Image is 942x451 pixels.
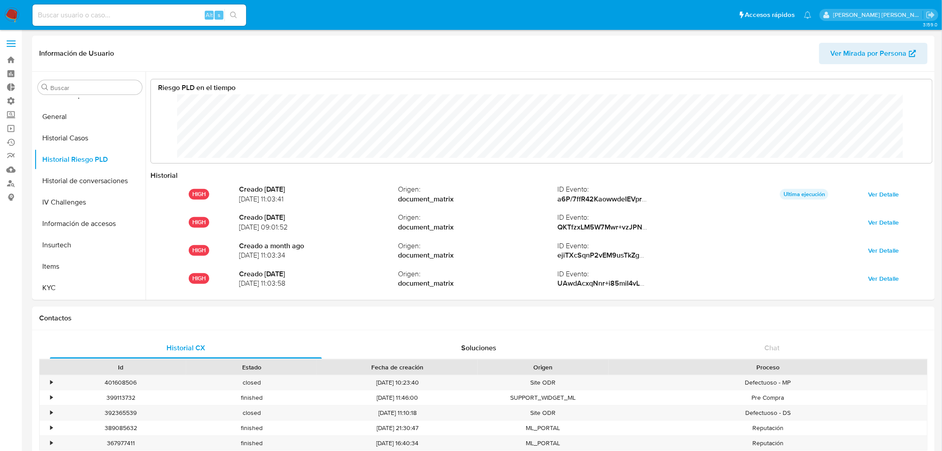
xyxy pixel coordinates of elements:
[478,421,609,435] div: ML_PORTAL
[192,363,311,372] div: Estado
[398,184,558,194] span: Origen :
[317,436,478,451] div: [DATE] 16:40:34
[819,43,928,64] button: Ver Mirada por Persona
[189,273,209,284] p: HIGH
[50,84,138,92] input: Buscar
[478,390,609,405] div: SUPPORT_WIDGET_ML
[186,375,317,390] div: closed
[557,278,900,288] strong: UAwdAcxqNnr+i85miI4vLHIEuMaBK+BZQhZVLVtLDOZa+9XYdEiw/qT/b8jZkAL6J8d+jxqGx0uIISdmp+nDIA==
[831,43,907,64] span: Ver Mirada por Persona
[239,194,398,204] span: [DATE] 11:03:41
[478,436,609,451] div: ML_PORTAL
[557,250,921,260] strong: ejiTXcSqnP2vEM9usTkZgUzh1CVpbp9C6Wb0jjHA0FoNfGWJdFghXcbq7gQO41ZpUwldEaaPQZAOoogBJ52zHA==
[50,394,53,402] div: •
[609,436,927,451] div: Reputación
[186,436,317,451] div: finished
[833,11,923,19] p: mercedes.medrano@mercadolibre.com
[61,363,180,372] div: Id
[478,406,609,420] div: Site ODR
[862,271,905,286] button: Ver Detalle
[926,10,935,20] a: Salir
[398,213,558,222] span: Origen :
[239,250,398,260] span: [DATE] 11:03:34
[32,9,246,21] input: Buscar usuario o caso...
[34,299,146,320] button: Lista Interna
[186,406,317,420] div: closed
[615,363,921,372] div: Proceso
[239,241,398,251] strong: Creado a month ago
[323,363,471,372] div: Fecha de creación
[862,215,905,230] button: Ver Detalle
[609,421,927,435] div: Reputación
[239,279,398,288] span: [DATE] 11:03:58
[557,213,717,222] span: ID Evento :
[34,277,146,299] button: KYC
[398,194,558,204] strong: document_matrix
[478,375,609,390] div: Site ODR
[317,406,478,420] div: [DATE] 11:10:18
[765,343,780,353] span: Chat
[55,436,186,451] div: 367977411
[869,216,899,229] span: Ver Detalle
[158,82,235,93] strong: Riesgo PLD en el tiempo
[34,256,146,277] button: Items
[239,269,398,279] strong: Creado [DATE]
[206,11,213,19] span: Alt
[189,189,209,200] p: HIGH
[317,390,478,405] div: [DATE] 11:46:00
[862,187,905,201] button: Ver Detalle
[239,213,398,222] strong: Creado [DATE]
[398,222,558,232] strong: document_matrix
[55,375,186,390] div: 401608506
[34,149,146,170] button: Historial Riesgo PLD
[166,343,205,353] span: Historial CX
[189,245,209,256] p: HIGH
[557,269,717,279] span: ID Evento :
[398,269,558,279] span: Origen :
[34,170,146,192] button: Historial de conversaciones
[398,241,558,251] span: Origen :
[609,375,927,390] div: Defectuoso - MP
[150,170,178,180] strong: Historial
[39,49,114,58] h1: Información de Usuario
[869,244,899,257] span: Ver Detalle
[609,390,927,405] div: Pre Compra
[55,406,186,420] div: 392365539
[39,314,928,323] h1: Contactos
[50,409,53,417] div: •
[186,421,317,435] div: finished
[484,363,602,372] div: Origen
[745,10,795,20] span: Accesos rápidos
[317,421,478,435] div: [DATE] 21:30:47
[398,279,558,288] strong: document_matrix
[609,406,927,420] div: Defectuoso - DS
[462,343,497,353] span: Soluciones
[34,213,146,234] button: Información de accesos
[239,184,398,194] strong: Creado [DATE]
[557,184,717,194] span: ID Evento :
[55,421,186,435] div: 389085632
[50,378,53,387] div: •
[186,390,317,405] div: finished
[239,222,398,232] span: [DATE] 09:01:52
[34,106,146,127] button: General
[55,390,186,405] div: 399113732
[780,189,828,200] p: Ultima ejecución
[398,250,558,260] strong: document_matrix
[862,243,905,258] button: Ver Detalle
[50,424,53,432] div: •
[218,11,220,19] span: s
[34,234,146,256] button: Insurtech
[34,192,146,213] button: IV Challenges
[224,9,243,21] button: search-icon
[317,375,478,390] div: [DATE] 10:23:40
[189,217,209,228] p: HIGH
[869,272,899,285] span: Ver Detalle
[50,439,53,447] div: •
[41,84,49,91] button: Buscar
[557,194,905,204] strong: a6P/7ffR42KaowwdeIEVpr9HXWi0+b5FkBm9iLIQZ4Fi9cEH/OaP+YGBg5sfTiWsOjiv8bZdgSVCvmwyzsyT5A==
[804,11,812,19] a: Notificaciones
[34,127,146,149] button: Historial Casos
[557,222,920,232] strong: QKTfzxLM5W7Mwr+vzJPNdHHYSnA6XUT0x9OixIvITbBWzKefDLIuJmw+PKKIu+Fnqg99b35de+Qj55gy5UDoPw==
[557,241,717,251] span: ID Evento :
